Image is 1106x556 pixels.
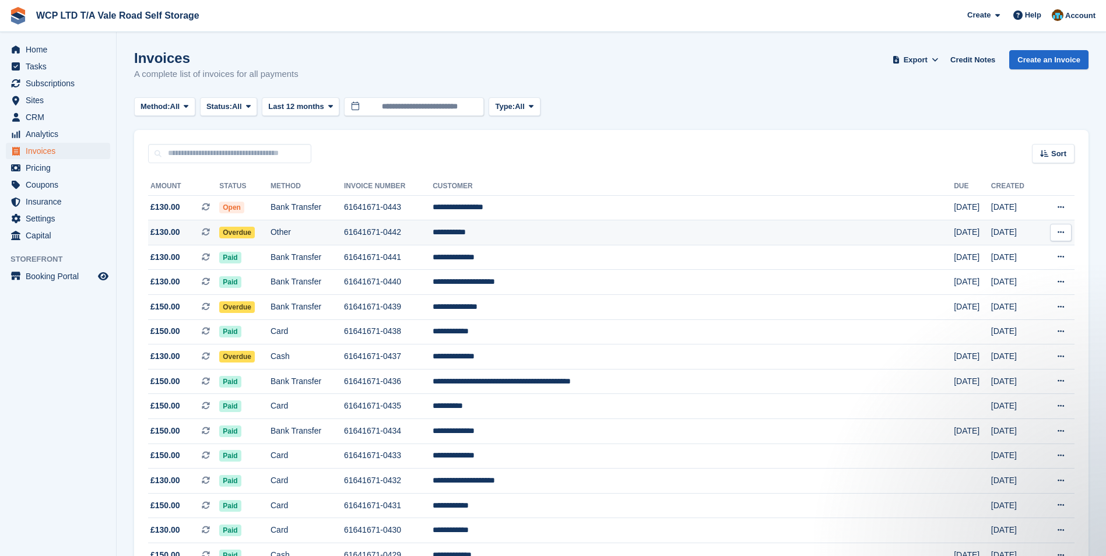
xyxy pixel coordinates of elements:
td: Card [271,493,344,518]
a: Preview store [96,269,110,283]
button: Export [890,50,941,69]
td: Bank Transfer [271,195,344,220]
td: [DATE] [954,270,991,295]
td: 61641671-0439 [344,295,433,320]
td: 61641671-0434 [344,419,433,444]
span: £130.00 [150,350,180,363]
h1: Invoices [134,50,299,66]
td: 61641671-0442 [344,220,433,245]
span: Paid [219,400,241,412]
td: 61641671-0440 [344,270,433,295]
span: Create [967,9,991,21]
td: [DATE] [991,344,1040,370]
span: Paid [219,425,241,437]
a: menu [6,210,110,227]
span: All [170,101,180,112]
td: Card [271,444,344,469]
td: 61641671-0443 [344,195,433,220]
img: stora-icon-8386f47178a22dfd0bd8f6a31ec36ba5ce8667c1dd55bd0f319d3a0aa187defe.svg [9,7,27,24]
td: Card [271,394,344,419]
button: Method: All [134,97,195,117]
span: All [515,101,525,112]
a: menu [6,143,110,159]
td: Cash [271,344,344,370]
td: 61641671-0441 [344,245,433,270]
span: £150.00 [150,499,180,512]
a: menu [6,177,110,193]
span: £130.00 [150,201,180,213]
p: A complete list of invoices for all payments [134,68,299,81]
span: Overdue [219,351,255,363]
td: [DATE] [954,369,991,394]
td: 61641671-0431 [344,493,433,518]
td: [DATE] [954,419,991,444]
td: 61641671-0432 [344,469,433,494]
span: £150.00 [150,400,180,412]
span: Paid [219,525,241,536]
td: [DATE] [991,518,1040,543]
a: menu [6,109,110,125]
span: Home [26,41,96,58]
span: Open [219,202,244,213]
td: [DATE] [991,295,1040,320]
td: [DATE] [991,369,1040,394]
span: Coupons [26,177,96,193]
a: menu [6,126,110,142]
span: £150.00 [150,425,180,437]
th: Customer [433,177,954,196]
span: Paid [219,475,241,487]
span: Sort [1051,148,1066,160]
td: [DATE] [954,195,991,220]
span: Export [904,54,928,66]
span: Pricing [26,160,96,176]
td: [DATE] [991,195,1040,220]
span: Paid [219,450,241,462]
td: 61641671-0437 [344,344,433,370]
a: menu [6,227,110,244]
th: Created [991,177,1040,196]
button: Status: All [200,97,257,117]
a: WCP LTD T/A Vale Road Self Storage [31,6,204,25]
td: Bank Transfer [271,295,344,320]
th: Amount [148,177,219,196]
th: Invoice Number [344,177,433,196]
span: Sites [26,92,96,108]
span: £130.00 [150,226,180,238]
a: menu [6,92,110,108]
span: Overdue [219,227,255,238]
td: 61641671-0433 [344,444,433,469]
span: CRM [26,109,96,125]
td: 61641671-0438 [344,319,433,344]
span: Paid [219,252,241,263]
span: Subscriptions [26,75,96,92]
td: [DATE] [991,444,1040,469]
span: £150.00 [150,301,180,313]
span: Paid [219,376,241,388]
td: [DATE] [954,245,991,270]
a: menu [6,193,110,210]
td: 61641671-0436 [344,369,433,394]
button: Type: All [489,97,540,117]
span: Status: [206,101,232,112]
span: Help [1025,9,1041,21]
span: Paid [219,276,241,288]
th: Status [219,177,271,196]
td: Bank Transfer [271,369,344,394]
a: menu [6,75,110,92]
span: All [232,101,242,112]
span: Analytics [26,126,96,142]
span: Paid [219,500,241,512]
span: £130.00 [150,251,180,263]
span: Type: [495,101,515,112]
td: Bank Transfer [271,270,344,295]
button: Last 12 months [262,97,339,117]
td: [DATE] [954,344,991,370]
a: menu [6,160,110,176]
td: [DATE] [991,319,1040,344]
td: Bank Transfer [271,419,344,444]
td: 61641671-0430 [344,518,433,543]
span: Capital [26,227,96,244]
span: Settings [26,210,96,227]
th: Due [954,177,991,196]
th: Method [271,177,344,196]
